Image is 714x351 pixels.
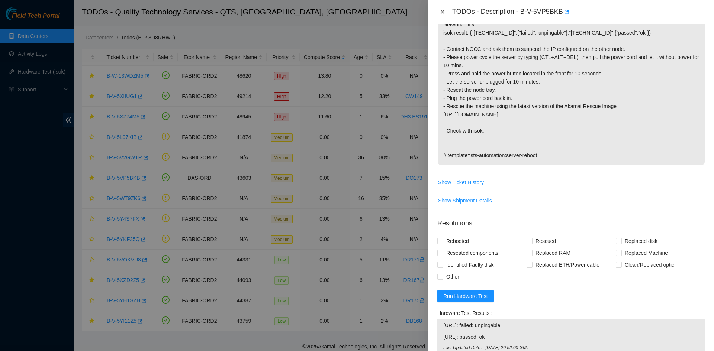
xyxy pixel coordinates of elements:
[438,15,705,165] p: Network: DDC isok-result: {"[TECHNICAL_ID]":{"failed":"unpingable"},"[TECHNICAL_ID]":{"passed":"o...
[452,6,705,18] div: TODOs - Description - B-V-5VP5BKB
[438,178,484,186] span: Show Ticket History
[438,196,492,205] span: Show Shipment Details
[443,259,497,271] span: Identified Faulty disk
[533,247,573,259] span: Replaced RAM
[443,271,462,283] span: Other
[437,9,448,16] button: Close
[622,235,660,247] span: Replaced disk
[443,321,699,329] span: [URL]: failed: unpingable
[533,259,602,271] span: Replaced ETH/Power cable
[440,9,446,15] span: close
[443,292,488,300] span: Run Hardware Test
[443,333,699,341] span: [URL]: passed: ok
[438,176,484,188] button: Show Ticket History
[437,290,494,302] button: Run Hardware Test
[622,247,671,259] span: Replaced Machine
[437,307,495,319] label: Hardware Test Results
[437,212,705,228] p: Resolutions
[622,259,677,271] span: Clean/Replaced optic
[533,235,559,247] span: Rescued
[443,247,501,259] span: Reseated components
[438,195,492,207] button: Show Shipment Details
[443,235,472,247] span: Rebooted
